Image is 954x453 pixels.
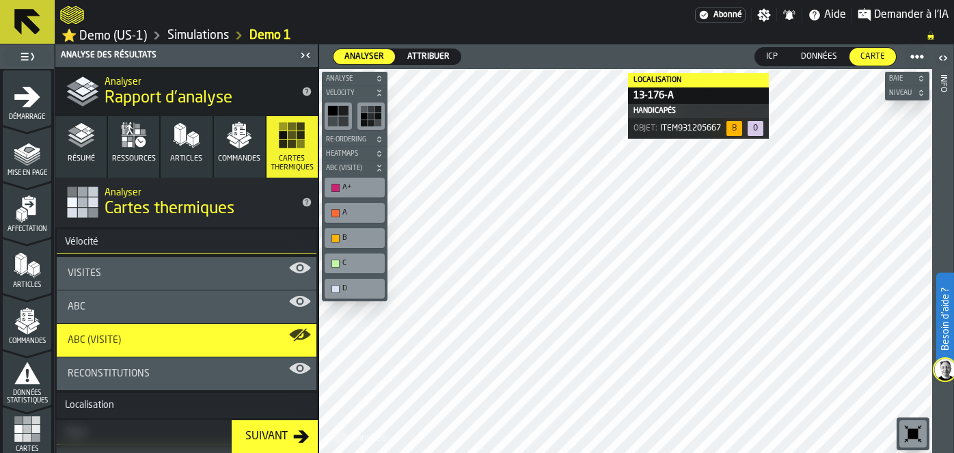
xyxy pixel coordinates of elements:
[824,7,846,23] span: Aide
[333,49,395,64] div: thumb
[3,238,51,293] li: menu Articles
[57,357,316,390] div: stat-Reconstitutions
[68,368,305,379] div: Title
[3,47,51,66] label: button-toggle-Basculer le menu complet
[55,178,318,227] div: title-Cartes thermiques
[68,335,305,346] div: Title
[695,8,746,23] div: Abonnement au menu
[57,324,316,357] div: stat-ABC (Visité)
[289,324,311,346] label: button-toggle-Afficher sur la carte
[695,8,746,23] a: link-to-/wh/i/103622fe-4b04-4da1-b95f-2619b9c959cc/settings/billing
[938,274,953,364] label: Besoin d'aide ?
[327,105,349,127] svg: Afficher la carte thermique ABC
[885,86,929,100] button: button-
[342,208,381,217] div: A
[402,51,455,63] span: Attribuer
[68,268,101,279] span: Visites
[755,48,789,66] div: thumb
[938,72,948,450] div: Info
[170,154,202,163] span: Articles
[60,27,949,44] nav: Breadcrumb
[3,225,51,233] span: Affectation
[802,7,851,23] label: button-toggle-Aide
[342,284,381,293] div: D
[105,74,290,87] h2: Sub Title
[3,294,51,349] li: menu Commandes
[58,51,296,60] div: Analyse des résultats
[342,183,381,192] div: A+
[752,8,776,22] label: button-toggle-Paramètres
[3,338,51,345] span: Commandes
[754,47,789,66] label: button-switch-multi-ICP
[327,206,382,220] div: A
[218,154,260,163] span: Commandes
[323,150,372,158] span: Heatmaps
[296,47,315,64] label: button-toggle-Fermez-moi
[240,428,293,445] div: Suivant
[902,423,924,445] svg: Réinitialiser le zoom et la position
[3,126,51,181] li: menu Mise en page
[289,357,311,379] label: button-toggle-Afficher sur la carte
[355,100,387,133] div: button-toolbar-undefined
[57,236,107,247] div: Vélocité
[322,86,387,100] button: button-
[57,400,122,411] div: Localisation
[897,417,929,450] div: button-toolbar-undefined
[60,3,84,27] a: logo-header
[322,423,399,450] a: logo-header
[933,47,953,72] label: button-toggle-Ouvrir
[777,8,802,22] label: button-toggle-Notifications
[3,282,51,289] span: Articles
[68,335,121,346] span: ABC (Visité)
[852,7,954,23] label: button-toggle-Demander à l'IA
[3,389,51,404] span: Données statistiques
[289,290,311,312] label: button-toggle-Afficher sur la carte
[322,147,387,161] button: button-
[790,48,848,66] div: thumb
[322,225,387,251] div: button-toolbar-undefined
[112,154,156,163] span: Ressources
[323,136,372,143] span: Re-Ordering
[57,393,316,417] h3: title-section-Localisation
[633,124,657,133] span: Objet :
[167,28,229,43] a: link-to-/wh/i/103622fe-4b04-4da1-b95f-2619b9c959cc
[68,268,305,279] div: Title
[68,368,150,379] span: Reconstitutions
[789,47,849,66] label: button-switch-multi-Données
[322,133,387,146] button: button-
[327,256,382,271] div: C
[849,47,897,66] label: button-switch-multi-Carte
[628,73,769,87] div: Localisation
[660,124,721,133] span: ITEM931205667
[62,28,147,44] a: link-to-/wh/i/103622fe-4b04-4da1-b95f-2619b9c959cc
[322,200,387,225] div: button-toolbar-undefined
[886,90,914,97] span: Niveau
[57,257,316,290] div: stat-Visites
[322,100,355,133] div: button-toolbar-undefined
[3,70,51,125] li: menu Démarrage
[3,169,51,177] span: Mise en page
[232,420,318,453] button: button-Suivant
[323,90,372,97] span: Velocity
[68,301,85,312] span: ABC
[3,113,51,121] span: Démarrage
[339,51,390,63] span: Analyser
[761,51,783,63] span: ICP
[885,72,929,85] button: button-
[271,154,314,172] span: Cartes thermiques
[713,10,742,20] span: Abonné
[333,49,396,65] label: button-switch-multi-Analyser
[327,282,382,296] div: D
[68,154,95,163] span: Résumé
[628,87,769,104] div: 13-176-A
[322,72,387,85] button: button-
[795,51,843,63] span: Données
[322,175,387,200] div: button-toolbar-undefined
[57,230,316,254] h3: title-section-Vélocité
[886,75,914,83] span: Baie
[322,251,387,276] div: button-toolbar-undefined
[323,75,372,83] span: Analyse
